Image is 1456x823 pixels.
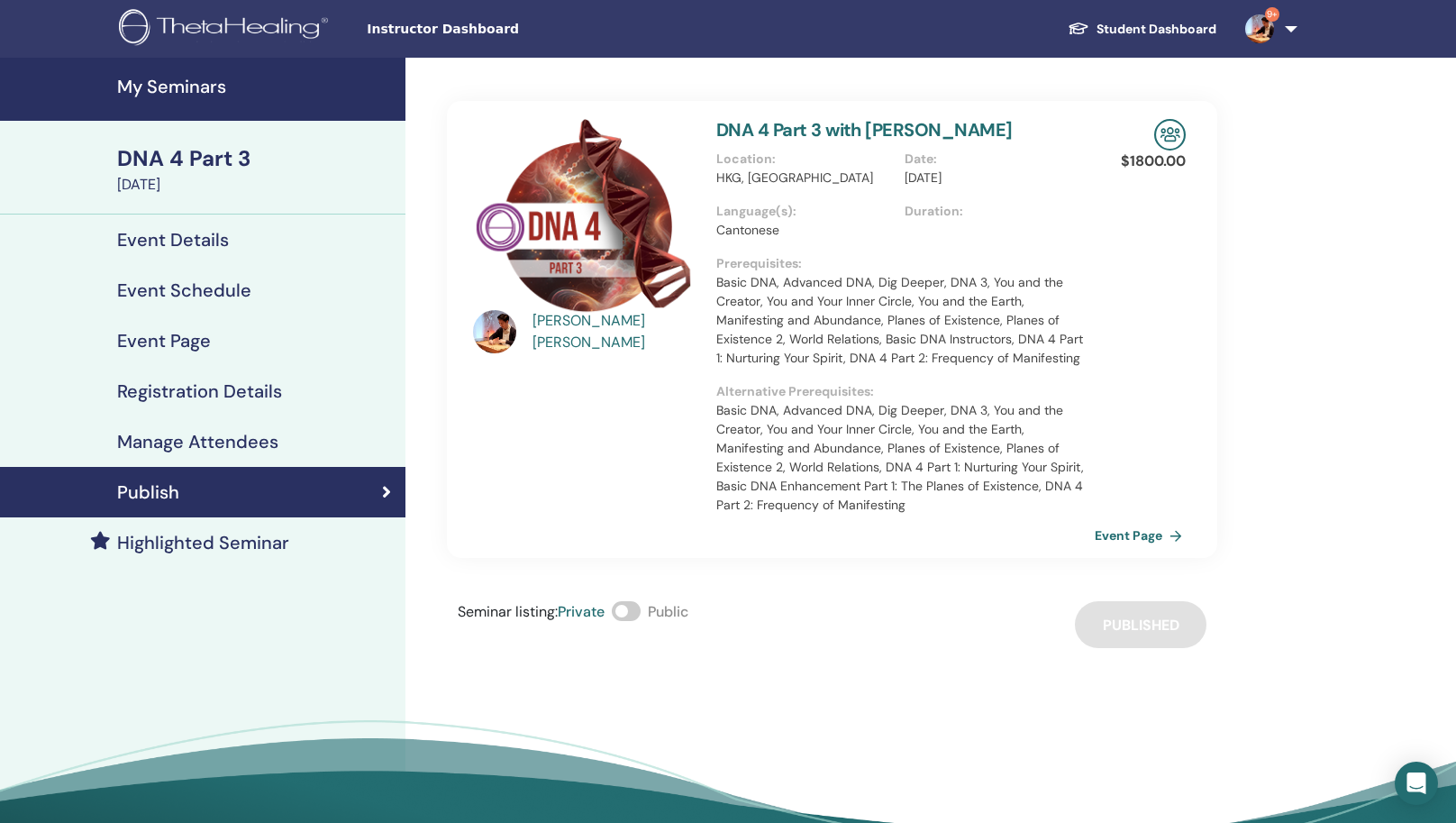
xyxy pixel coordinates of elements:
[117,279,251,301] h4: Event Schedule
[458,602,558,621] span: Seminar listing :
[716,273,1092,368] p: Basic DNA, Advanced DNA, Dig Deeper, DNA 3, You and the Creator, You and Your Inner Circle, You a...
[905,150,1082,169] p: Date :
[1154,119,1186,151] img: In-Person Seminar
[716,254,1092,273] p: Prerequisites :
[117,229,229,251] h4: Event Details
[473,119,695,315] img: DNA 4 Part 3
[106,143,405,196] a: DNA 4 Part 3[DATE]
[716,401,1092,515] p: Basic DNA, Advanced DNA, Dig Deeper, DNA 3, You and the Creator, You and Your Inner Circle, You a...
[905,169,1082,187] p: [DATE]
[1095,522,1189,549] a: Event Page
[117,380,282,402] h4: Registration Details
[1121,151,1186,172] p: $ 1800.00
[558,602,605,621] span: Private
[117,76,395,97] h4: My Seminars
[117,143,395,174] div: DNA 4 Part 3
[117,431,278,453] h4: Manage Attendees
[716,202,894,221] p: Language(s) :
[1395,762,1438,805] div: Open Intercom Messenger
[716,221,894,240] p: Cantonese
[648,602,688,621] span: Public
[716,382,1092,401] p: Alternative Prerequisites :
[117,532,289,553] h4: Highlighted Seminar
[905,202,1082,221] p: Duration :
[532,310,699,353] a: [PERSON_NAME] [PERSON_NAME]
[117,330,211,352] h4: Event Page
[473,310,516,353] img: default.jpg
[1245,14,1274,43] img: default.jpg
[117,174,395,196] div: [DATE]
[367,20,637,39] span: Instructor Dashboard
[716,118,1012,142] a: DNA 4 Part 3 with [PERSON_NAME]
[1053,13,1231,46] a: Student Dashboard
[117,481,179,503] h4: Publish
[716,150,894,169] p: Location :
[716,169,894,187] p: HKG, [GEOGRAPHIC_DATA]
[1265,7,1279,22] span: 9+
[1068,21,1089,36] img: graduation-cap-white.svg
[119,9,334,50] img: logo.png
